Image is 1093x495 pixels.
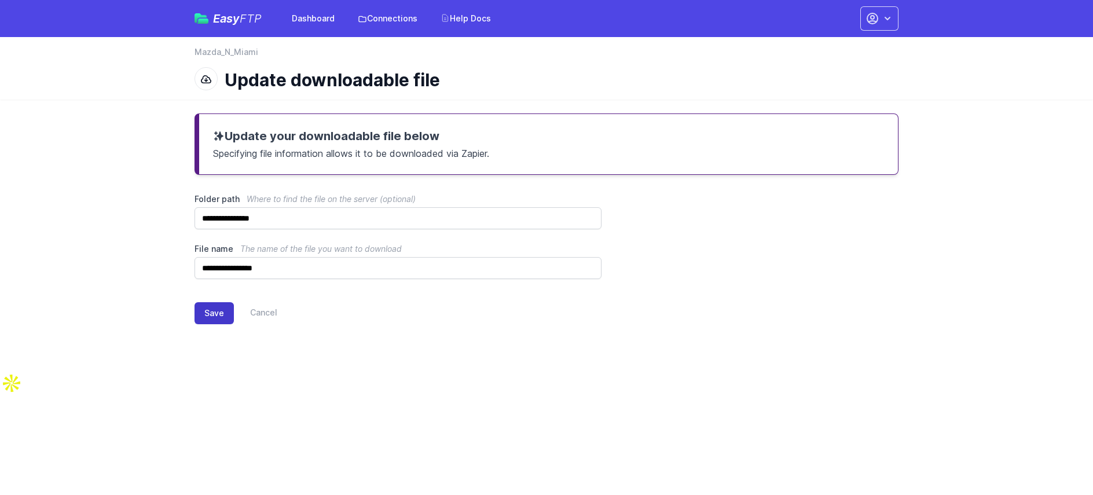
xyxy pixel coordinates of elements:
p: Specifying file information allows it to be downloaded via Zapier. [213,144,884,160]
span: FTP [240,12,262,25]
a: Dashboard [285,8,342,29]
label: File name [195,243,601,255]
button: Save [195,302,234,324]
a: Cancel [234,302,277,324]
h1: Update downloadable file [225,69,889,90]
span: Where to find the file on the server (optional) [247,194,416,204]
nav: Breadcrumb [195,46,898,65]
label: Folder path [195,193,601,205]
span: The name of the file you want to download [240,244,402,254]
a: EasyFTP [195,13,262,24]
a: Mazda_N_Miami [195,46,258,58]
img: easyftp_logo.png [195,13,208,24]
a: Help Docs [434,8,498,29]
span: Easy [213,13,262,24]
iframe: Drift Widget Chat Controller [1035,437,1079,481]
h3: Update your downloadable file below [213,128,884,144]
a: Connections [351,8,424,29]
